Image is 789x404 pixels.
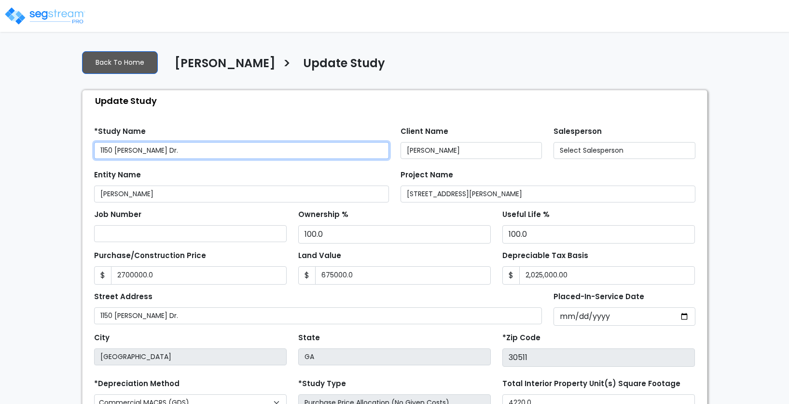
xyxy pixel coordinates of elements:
[175,57,276,73] h4: [PERSON_NAME]
[94,378,180,390] label: *Depreciation Method
[315,266,491,285] input: Land Value
[502,266,520,285] span: $
[94,209,141,220] label: Job Number
[502,209,550,220] label: Useful Life %
[296,57,385,77] a: Update Study
[94,291,152,303] label: Street Address
[87,90,707,111] div: Update Study
[167,57,276,77] a: [PERSON_NAME]
[554,291,644,303] label: Placed-In-Service Date
[401,170,453,181] label: Project Name
[298,209,348,220] label: Ownership %
[94,186,389,202] input: Entity Name
[554,126,602,137] label: Salesperson
[502,378,680,390] label: Total Interior Property Unit(s) Square Footage
[283,56,291,74] h3: >
[298,332,320,344] label: State
[82,51,158,74] a: Back To Home
[94,266,111,285] span: $
[303,57,385,73] h4: Update Study
[94,307,542,324] input: Street Address
[94,126,146,137] label: *Study Name
[94,142,389,159] input: Study Name
[298,378,346,390] label: *Study Type
[94,250,206,261] label: Purchase/Construction Price
[502,332,540,344] label: *Zip Code
[298,225,491,244] input: Ownership
[502,225,695,244] input: Depreciation
[401,126,448,137] label: Client Name
[502,348,695,367] input: Zip Code
[111,266,287,285] input: Purchase or Construction Price
[4,6,86,26] img: logo_pro_r.png
[298,266,316,285] span: $
[94,332,110,344] label: City
[298,250,341,261] label: Land Value
[94,170,141,181] label: Entity Name
[401,142,542,159] input: Client Name
[502,250,588,261] label: Depreciable Tax Basis
[401,186,695,202] input: Project Name
[519,266,695,285] input: 0.00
